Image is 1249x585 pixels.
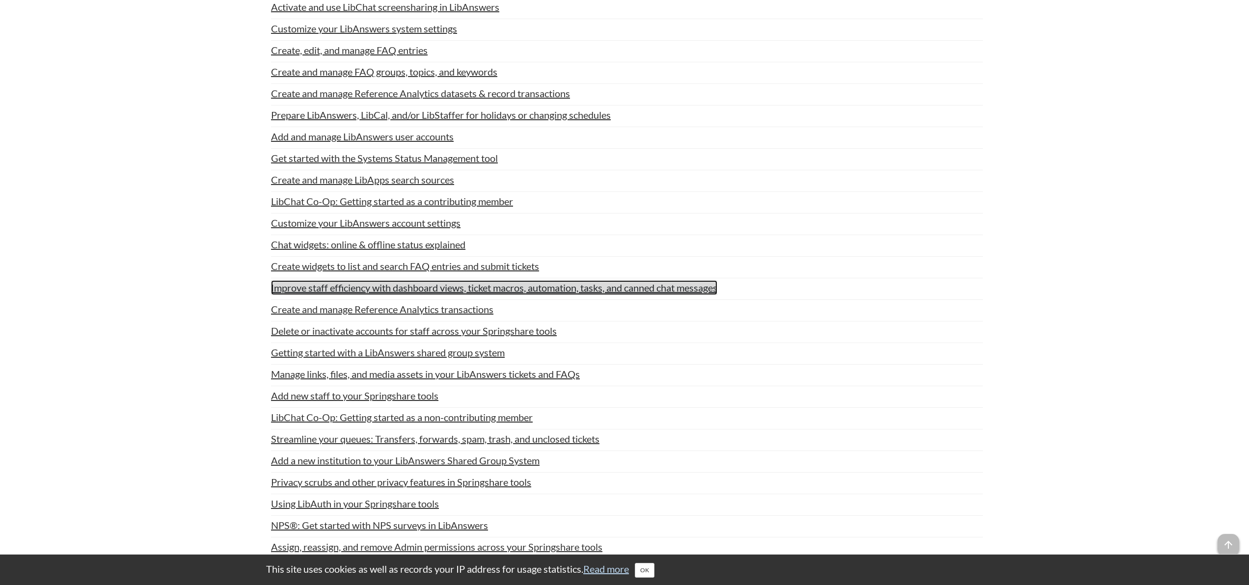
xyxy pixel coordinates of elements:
[1218,534,1239,556] span: arrow_upward
[271,194,513,209] a: LibChat Co-Op: Getting started as a contributing member
[271,496,439,511] a: Using LibAuth in your Springshare tools
[271,21,457,36] a: Customize your LibAnswers system settings
[271,86,570,101] a: Create and manage Reference Analytics datasets & record transactions
[271,431,599,446] a: Streamline your queues: Transfers, forwards, spam, trash, and unclosed tickets
[271,237,465,252] a: Chat widgets: online & offline status explained
[271,129,454,144] a: Add and manage LibAnswers user accounts
[271,259,539,273] a: Create widgets to list and search FAQ entries and submit tickets
[635,563,654,578] button: Close
[271,453,540,468] a: Add a new institution to your LibAnswers Shared Group System
[271,107,611,122] a: Prepare LibAnswers, LibCal, and/or LibStaffer for holidays or changing schedules
[256,562,993,578] div: This site uses cookies as well as records your IP address for usage statistics.
[271,215,461,230] a: Customize your LibAnswers account settings
[271,280,717,295] a: Improve staff efficiency with dashboard views, ticket macros, automation, tasks, and canned chat ...
[271,302,493,317] a: Create and manage Reference Analytics transactions
[271,518,488,532] a: NPS®: Get started with NPS surveys in LibAnswers
[271,64,497,79] a: Create and manage FAQ groups, topics, and keywords
[271,151,498,165] a: Get started with the Systems Status Management tool
[271,367,580,381] a: Manage links, files, and media assets in your LibAnswers tickets and FAQs
[271,345,505,360] a: Getting started with a LibAnswers shared group system
[271,539,602,554] a: Assign, reassign, and remove Admin permissions across your Springshare tools
[271,388,438,403] a: Add new staff to your Springshare tools
[271,323,557,338] a: Delete or inactivate accounts for staff across your Springshare tools
[583,563,629,575] a: Read more
[271,43,428,57] a: Create, edit, and manage FAQ entries
[271,410,533,425] a: LibChat Co-Op: Getting started as a non-contributing member
[1218,535,1239,547] a: arrow_upward
[271,475,531,489] a: Privacy scrubs and other privacy features in Springshare tools
[271,172,454,187] a: Create and manage LibApps search sources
